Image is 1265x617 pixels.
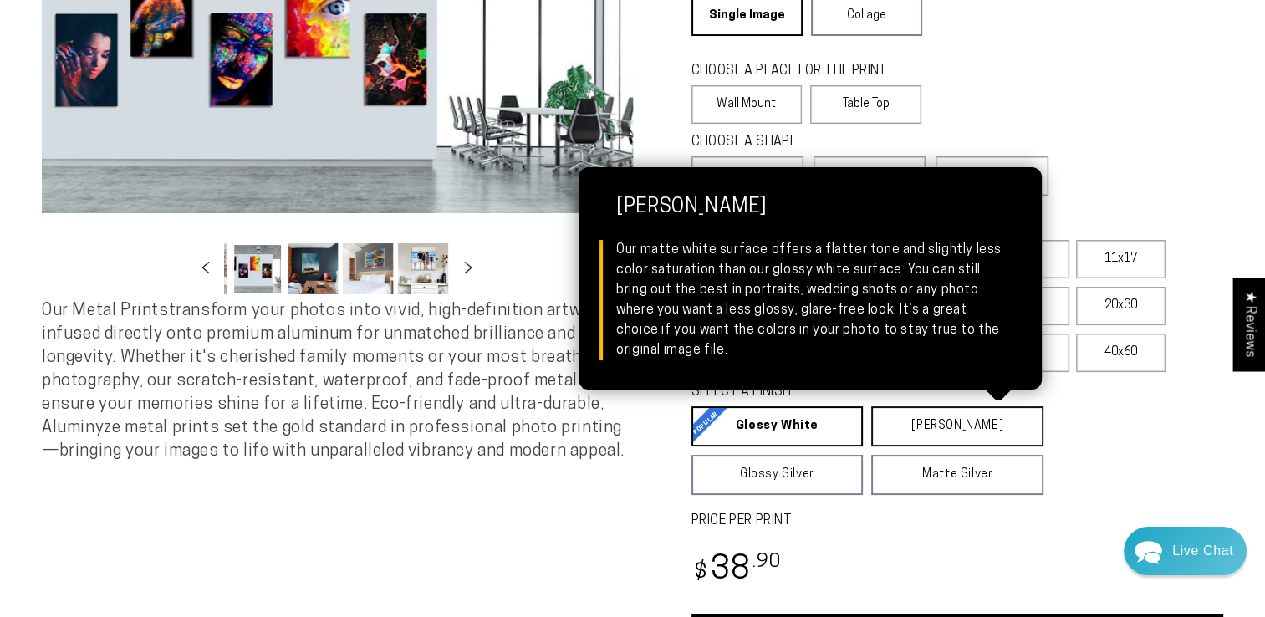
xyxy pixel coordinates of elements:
[691,383,1004,402] legend: SELECT A FINISH
[1076,240,1166,278] label: 11x17
[1124,527,1247,575] div: Chat widget toggle
[810,85,921,124] label: Table Top
[1172,527,1233,575] div: Contact Us Directly
[232,243,283,294] button: Load image 10 in gallery view
[714,166,781,186] span: Rectangle
[187,251,224,288] button: Slide left
[752,553,782,572] sup: .90
[616,196,1004,240] strong: [PERSON_NAME]
[691,406,864,446] a: Glossy White
[694,562,708,584] span: $
[343,243,393,294] button: Load image 12 in gallery view
[691,512,1224,531] label: PRICE PER PRINT
[691,455,864,495] a: Glossy Silver
[1233,278,1265,370] div: Click to open Judge.me floating reviews tab
[871,455,1043,495] a: Matte Silver
[871,406,1043,446] a: [PERSON_NAME]
[1076,334,1166,372] label: 40x60
[691,62,906,81] legend: CHOOSE A PLACE FOR THE PRINT
[288,243,338,294] button: Load image 11 in gallery view
[398,243,448,294] button: Load image 13 in gallery view
[691,85,803,124] label: Wall Mount
[847,166,893,186] span: Square
[691,133,909,152] legend: CHOOSE A SHAPE
[42,303,630,460] span: Our Metal Prints transform your photos into vivid, high-definition artwork infused directly onto ...
[450,251,487,288] button: Slide right
[691,554,783,587] bdi: 38
[1076,287,1166,325] label: 20x30
[616,240,1004,360] div: Our matte white surface offers a flatter tone and slightly less color saturation than our glossy ...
